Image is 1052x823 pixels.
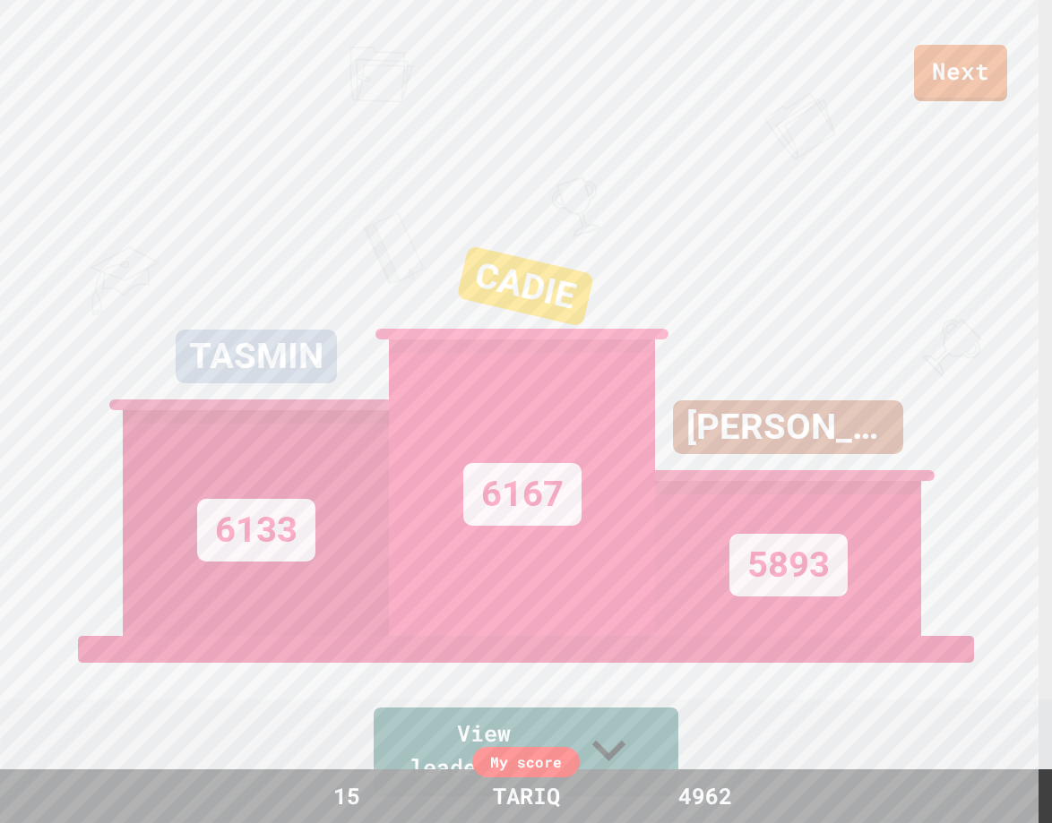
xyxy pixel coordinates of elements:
div: TARIQ [475,779,578,813]
div: 15 [280,779,414,813]
div: TASMIN [176,330,337,383]
div: CADIE [456,245,594,327]
div: My score [472,747,580,777]
a: Next [914,45,1007,101]
div: [PERSON_NAME] [673,400,903,454]
div: 6167 [463,463,582,526]
div: 5893 [729,534,848,596]
div: 4962 [638,779,772,813]
a: View leaderboard [374,707,678,796]
div: 6133 [197,499,315,562]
